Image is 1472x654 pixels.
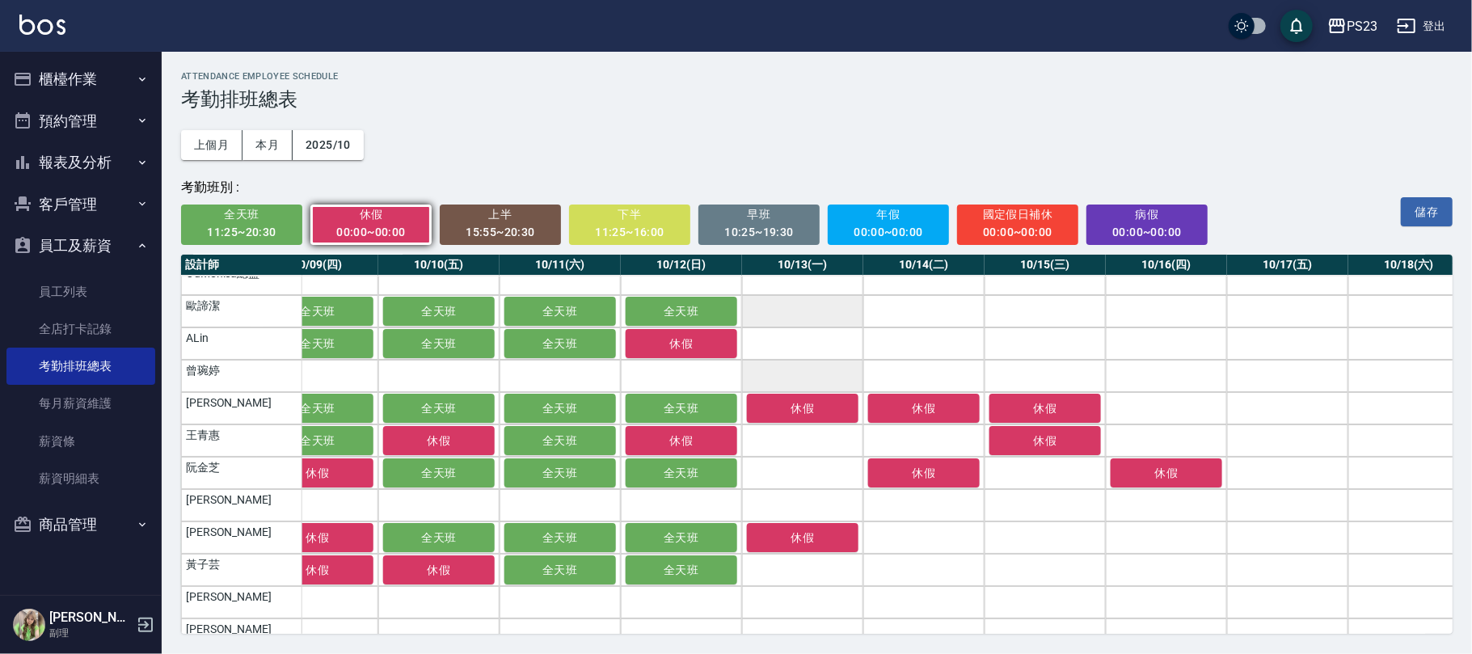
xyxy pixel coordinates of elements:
td: 阮金芝 [181,457,302,489]
button: 休假 [262,555,373,584]
th: 10/14(二) [863,255,985,276]
button: 休假 [626,329,737,358]
button: 客戶管理 [6,184,155,226]
span: 休假 [277,563,358,576]
button: 全天班 [262,329,373,358]
button: 休假 [747,394,858,423]
span: 全天班 [520,305,601,318]
button: 全天班 [262,297,373,326]
button: 下半11:25~16:00 [569,205,690,245]
td: 黃子芸 [181,554,302,586]
button: 全天班 [626,458,737,487]
span: 全天班 [399,531,479,544]
button: 上個月 [181,130,243,160]
button: 報表及分析 [6,141,155,184]
button: 員工及薪資 [6,225,155,267]
span: 全天班 [641,402,722,415]
div: 00:00~00:00 [322,222,421,243]
a: 薪資條 [6,423,155,460]
h5: [PERSON_NAME] [49,610,132,626]
div: 00:00~00:00 [968,222,1068,243]
span: 全天班 [641,466,722,479]
span: 休假 [277,466,358,479]
span: 休假 [641,337,722,350]
th: 10/09(四) [257,255,378,276]
button: 全天班 [504,458,616,487]
span: 全天班 [520,563,601,576]
button: 休假 [989,426,1101,455]
button: 休假 [868,458,980,487]
th: 設計師 [181,255,302,276]
h3: 考勤排班總表 [181,88,1453,111]
td: 王青惠 [181,424,302,457]
button: 全天班11:25~20:30 [181,205,302,245]
span: 全天班 [520,402,601,415]
h2: ATTENDANCE EMPLOYEE SCHEDULE [181,71,1453,82]
span: 下半 [580,205,680,225]
span: 病假 [1098,205,1197,225]
button: 全天班 [383,523,495,552]
button: 全天班 [383,329,495,358]
button: 全天班 [383,394,495,423]
th: 10/16(四) [1106,255,1227,276]
span: 全天班 [399,337,479,350]
span: 全天班 [399,402,479,415]
span: 休假 [884,466,964,479]
span: 全天班 [399,305,479,318]
button: 休假 [868,394,980,423]
button: 全天班 [262,394,373,423]
button: 休假 [383,426,495,455]
a: 每月薪資維護 [6,385,155,422]
td: [PERSON_NAME] [181,618,302,651]
button: PS23 [1321,10,1384,43]
p: 副理 [49,626,132,640]
span: 休假 [1005,434,1086,447]
button: 預約管理 [6,100,155,142]
button: 櫃檯作業 [6,58,155,100]
th: 10/12(日) [621,255,742,276]
th: 10/18(六) [1348,255,1470,276]
button: 休假 [989,394,1101,423]
span: 全天班 [277,337,358,350]
span: 上半 [451,205,550,225]
div: 00:00~00:00 [1098,222,1197,243]
span: 國定假日補休 [968,205,1068,225]
span: 全天班 [277,434,358,447]
span: 休假 [322,205,421,225]
button: 全天班 [504,426,616,455]
button: 休假 [383,555,495,584]
th: 10/17(五) [1227,255,1348,276]
img: Logo [19,15,65,35]
a: 薪資明細表 [6,460,155,497]
span: 年假 [839,205,938,225]
span: 全天班 [192,205,292,225]
span: 全天班 [520,466,601,479]
div: 10:25~19:30 [710,222,809,243]
span: 休假 [884,402,964,415]
th: 10/10(五) [378,255,500,276]
a: 員工列表 [6,273,155,310]
span: 早班 [710,205,809,225]
button: 休假 [262,523,373,552]
td: 歐諦潔 [181,295,302,327]
button: 全天班 [626,555,737,584]
button: 2025/10 [293,130,364,160]
button: 休假 [747,523,858,552]
a: 考勤排班總表 [6,348,155,385]
span: 休假 [277,531,358,544]
button: 全天班 [504,523,616,552]
span: 全天班 [277,402,358,415]
td: [PERSON_NAME] [181,586,302,618]
span: 全天班 [641,531,722,544]
button: 年假00:00~00:00 [828,205,949,245]
button: 上半15:55~20:30 [440,205,561,245]
span: 全天班 [520,337,601,350]
button: 全天班 [504,394,616,423]
button: 全天班 [626,523,737,552]
td: OuMonica總監 [181,263,302,295]
button: 全天班 [504,329,616,358]
td: 曾琬婷 [181,360,302,392]
button: 全天班 [504,555,616,584]
a: 全店打卡記錄 [6,310,155,348]
span: 全天班 [520,434,601,447]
